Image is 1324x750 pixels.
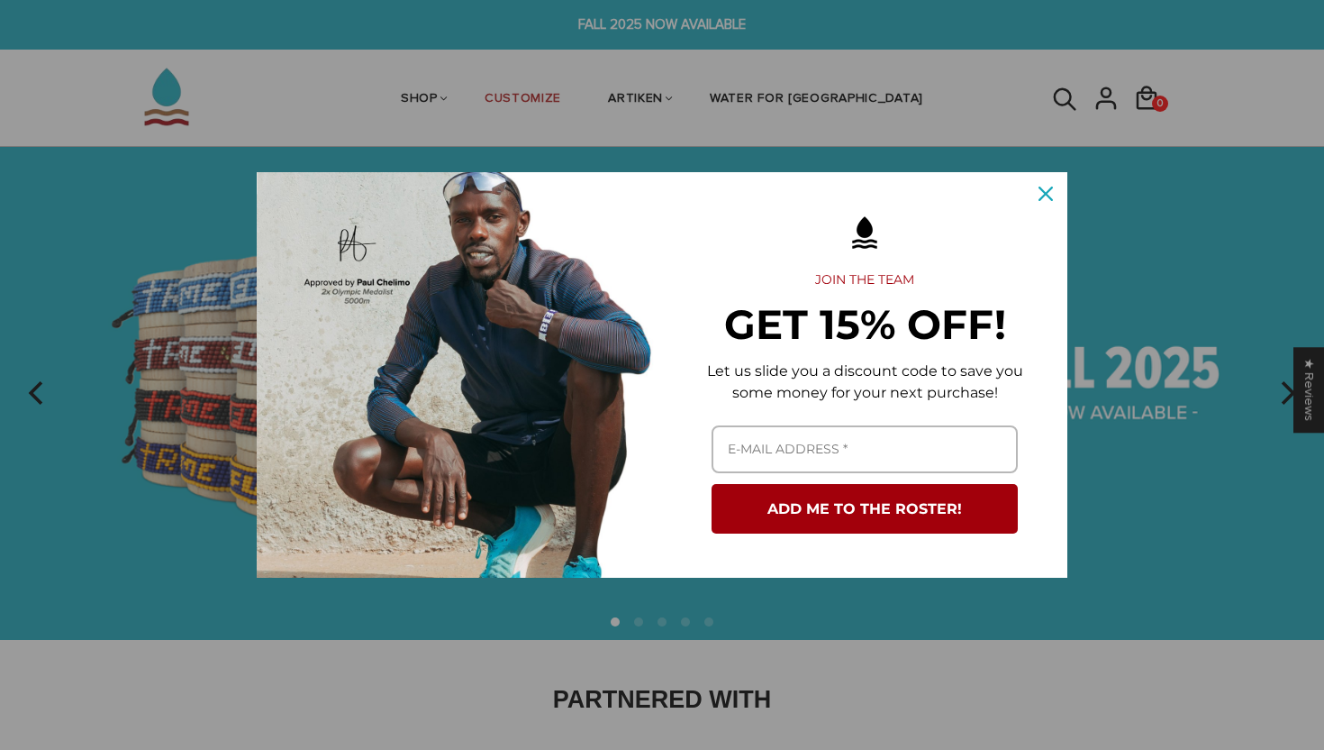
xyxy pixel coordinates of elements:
button: Close [1024,172,1067,215]
svg: close icon [1038,187,1053,201]
p: Let us slide you a discount code to save you some money for your next purchase! [691,361,1038,404]
input: Email field [712,425,1018,473]
h2: JOIN THE TEAM [691,272,1038,288]
button: ADD ME TO THE ROSTER! [712,484,1018,534]
strong: GET 15% OFF! [724,299,1006,349]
